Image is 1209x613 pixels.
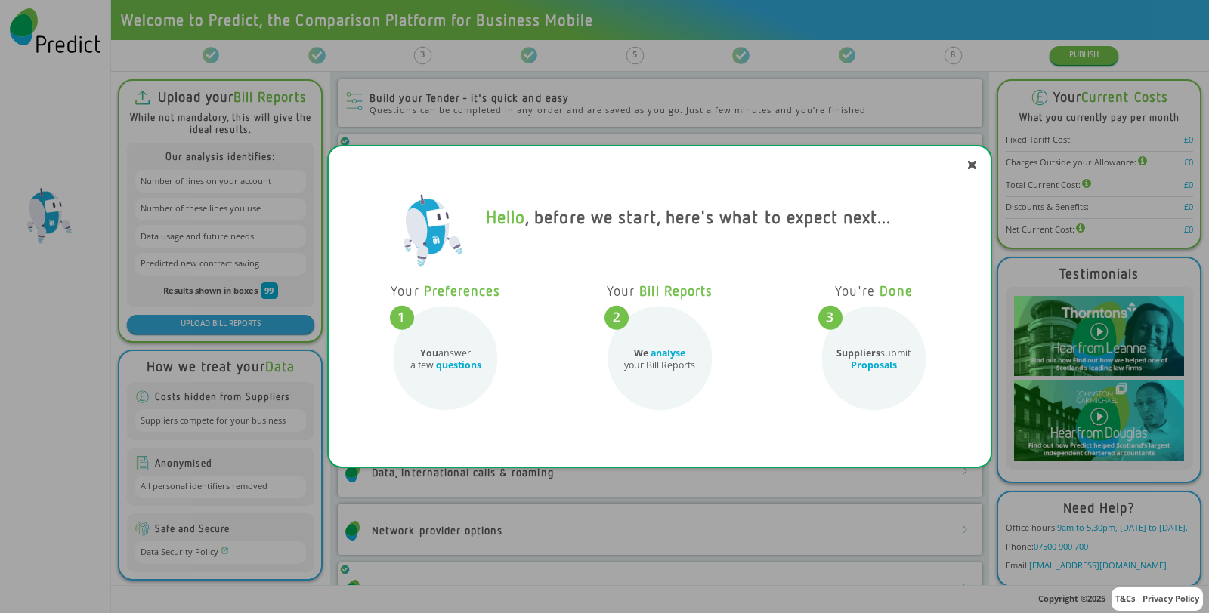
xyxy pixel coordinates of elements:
img: Predict Mobile [348,193,466,273]
a: T&Cs [1115,593,1135,604]
span: Bill Reports [639,282,712,299]
span: analyse [651,347,685,359]
b: You [420,347,438,359]
span: Proposals [851,359,897,371]
span: questions [436,359,481,371]
div: , before we start, here's what to expect next... [486,207,981,277]
div: You're [818,283,930,299]
b: We [634,347,648,359]
div: Your [604,283,716,299]
span: Preferences [424,282,500,299]
span: Hello [486,206,525,227]
div: answer a few [397,347,495,387]
div: Your [389,283,502,299]
a: Privacy Policy [1143,593,1199,604]
span: Done [880,282,912,299]
div: your Bill Reports [611,347,709,387]
div: submit [824,347,923,387]
b: Suppliers [836,347,880,359]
